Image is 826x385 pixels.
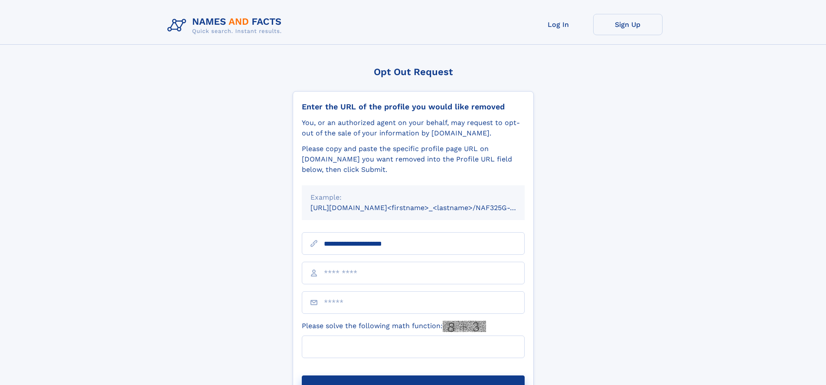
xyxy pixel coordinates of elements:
div: Example: [310,192,516,203]
img: Logo Names and Facts [164,14,289,37]
div: You, or an authorized agent on your behalf, may request to opt-out of the sale of your informatio... [302,118,525,138]
div: Opt Out Request [293,66,534,77]
small: [URL][DOMAIN_NAME]<firstname>_<lastname>/NAF325G-xxxxxxxx [310,204,541,212]
div: Please copy and paste the specific profile page URL on [DOMAIN_NAME] you want removed into the Pr... [302,144,525,175]
a: Log In [524,14,593,35]
div: Enter the URL of the profile you would like removed [302,102,525,112]
a: Sign Up [593,14,663,35]
label: Please solve the following math function: [302,321,486,332]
